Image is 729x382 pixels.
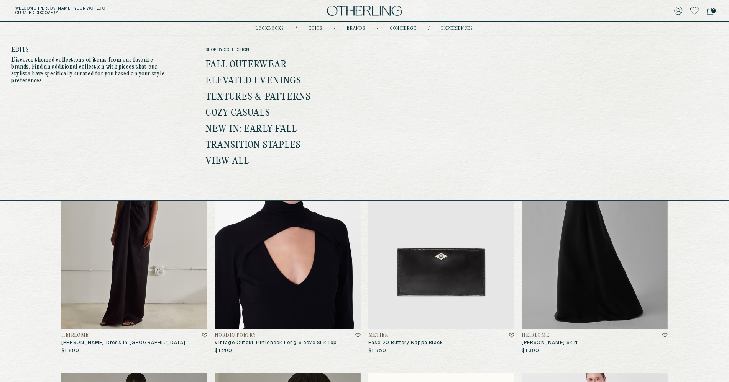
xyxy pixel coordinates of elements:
a: experiences [442,27,473,31]
p: $1,690 [61,348,79,354]
img: Rosalie Skirt [522,132,668,329]
div: / [377,26,379,32]
a: Benita Dress in SatinHeirlome[PERSON_NAME] Dress In [GEOGRAPHIC_DATA]$1,690 [61,132,207,354]
a: concierge [390,27,417,31]
div: / [296,26,297,32]
a: Cozy Casuals [205,108,270,118]
h4: Edits [11,47,171,53]
h3: Ease 20 Buttery Nappa Black [368,340,514,346]
span: 1 [711,8,716,13]
a: Brands [347,27,366,31]
img: Ease 20 Buttery Nappa Black [368,132,514,329]
img: logo [327,6,402,16]
h3: [PERSON_NAME] Dress In [GEOGRAPHIC_DATA] [61,340,207,346]
p: Discover themed collections of items from our favorite brands. Find an additional collection with... [11,57,171,84]
img: Benita Dress in Satin [61,132,207,329]
span: shop by collection [205,47,376,52]
h3: [PERSON_NAME] Skirt [522,340,668,346]
h4: Heirlome [522,333,550,338]
div: / [334,26,336,32]
h4: Nordic Poetry [215,333,256,338]
a: 1 [707,5,714,16]
a: Transition Staples [205,140,301,150]
p: $1,950 [368,348,386,354]
a: lookbooks [256,27,284,31]
a: Rosalie SkirtHeirlome[PERSON_NAME] Skirt$1,390 [522,132,668,354]
a: Ease 20 Buttery Nappa BlackMetierEase 20 Buttery Nappa Black$1,950 [368,132,514,354]
p: $1,290 [215,348,233,354]
a: View all [205,157,250,167]
div: / [429,26,430,32]
a: Elevated Evenings [205,76,302,86]
img: Vintage Cutout Turtleneck Long Sleeve Silk Top [215,132,361,329]
a: Edits [309,27,323,31]
p: $1,390 [522,348,540,354]
a: Vintage Cutout Turtleneck Long Sleeve Silk TopNordic PoetryVintage Cutout Turtleneck Long Sleeve ... [215,132,361,354]
h3: Vintage Cutout Turtleneck Long Sleeve Silk Top [215,340,361,346]
a: Textures & Patterns [205,92,311,102]
h4: Heirlome [61,333,89,338]
a: Fall Outerwear [205,60,287,70]
h5: Welcome, [PERSON_NAME] . Your world of curated discovery. [15,6,225,15]
h4: Metier [368,333,388,338]
a: New In: Early Fall [205,124,297,134]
